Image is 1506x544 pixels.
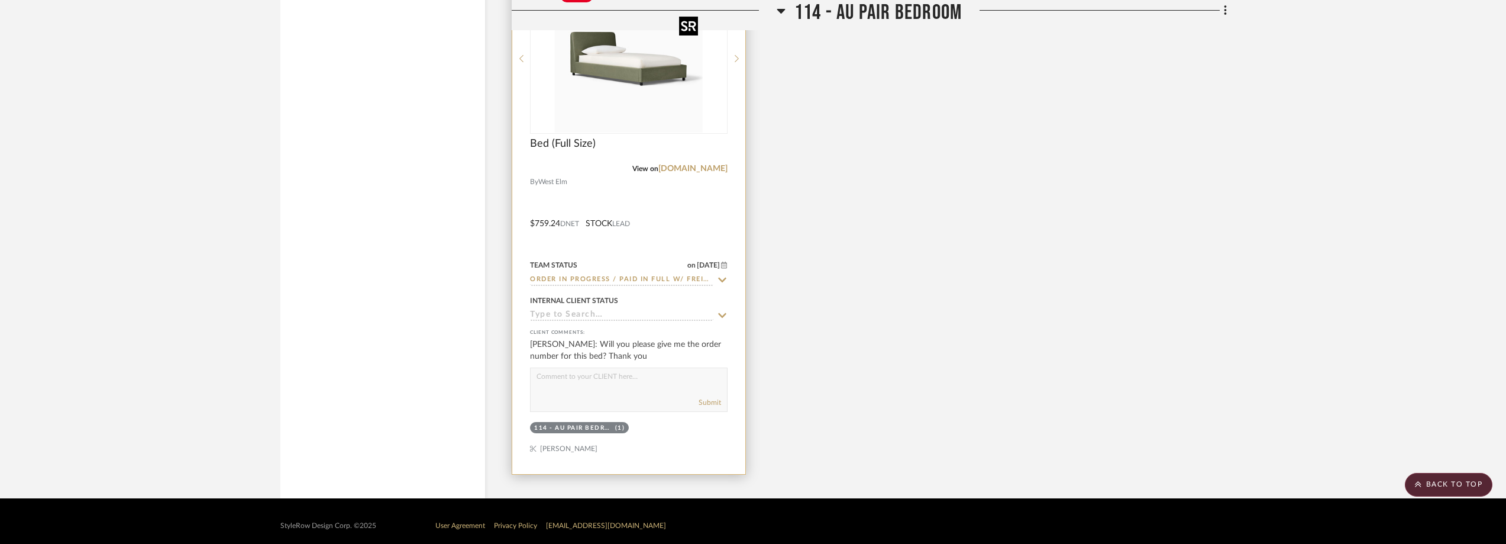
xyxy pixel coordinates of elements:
[530,295,618,306] div: Internal Client Status
[632,165,658,172] span: View on
[696,261,721,269] span: [DATE]
[530,260,577,271] div: Team Status
[530,137,596,150] span: Bed (Full Size)
[530,339,728,362] div: [PERSON_NAME]: Will you please give me the order number for this bed? Thank you
[435,522,485,529] a: User Agreement
[280,522,376,530] div: StyleRow Design Corp. ©2025
[615,424,625,433] div: (1)
[530,275,713,286] input: Type to Search…
[699,397,721,408] button: Submit
[538,176,567,188] span: West Elm
[1405,473,1492,497] scroll-to-top-button: BACK TO TOP
[658,165,728,173] a: [DOMAIN_NAME]
[530,310,713,321] input: Type to Search…
[494,522,537,529] a: Privacy Policy
[687,262,696,269] span: on
[546,522,666,529] a: [EMAIL_ADDRESS][DOMAIN_NAME]
[534,424,612,433] div: 114 - AU PAIR BEDROOM
[530,176,538,188] span: By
